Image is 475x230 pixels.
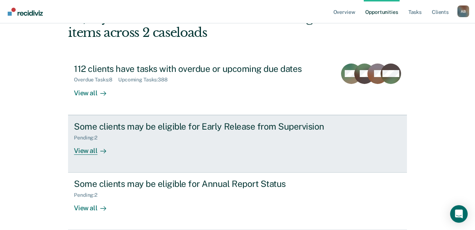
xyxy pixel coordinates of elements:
[68,58,407,115] a: 112 clients have tasks with overdue or upcoming due datesOverdue Tasks:8Upcoming Tasks:388View all
[68,115,407,173] a: Some clients may be eligible for Early Release from SupervisionPending:2View all
[74,179,331,189] div: Some clients may be eligible for Annual Report Status
[457,5,469,17] div: A B
[74,64,331,74] div: 112 clients have tasks with overdue or upcoming due dates
[74,77,118,83] div: Overdue Tasks : 8
[68,173,407,230] a: Some clients may be eligible for Annual Report StatusPending:2View all
[74,83,115,97] div: View all
[74,192,103,198] div: Pending : 2
[8,8,43,16] img: Recidiviz
[457,5,469,17] button: Profile dropdown button
[74,135,103,141] div: Pending : 2
[74,141,115,155] div: View all
[68,10,339,40] div: Hi, Alyssa. We’ve found some outstanding items across 2 caseloads
[450,205,468,223] div: Open Intercom Messenger
[118,77,173,83] div: Upcoming Tasks : 388
[74,198,115,212] div: View all
[74,121,331,132] div: Some clients may be eligible for Early Release from Supervision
